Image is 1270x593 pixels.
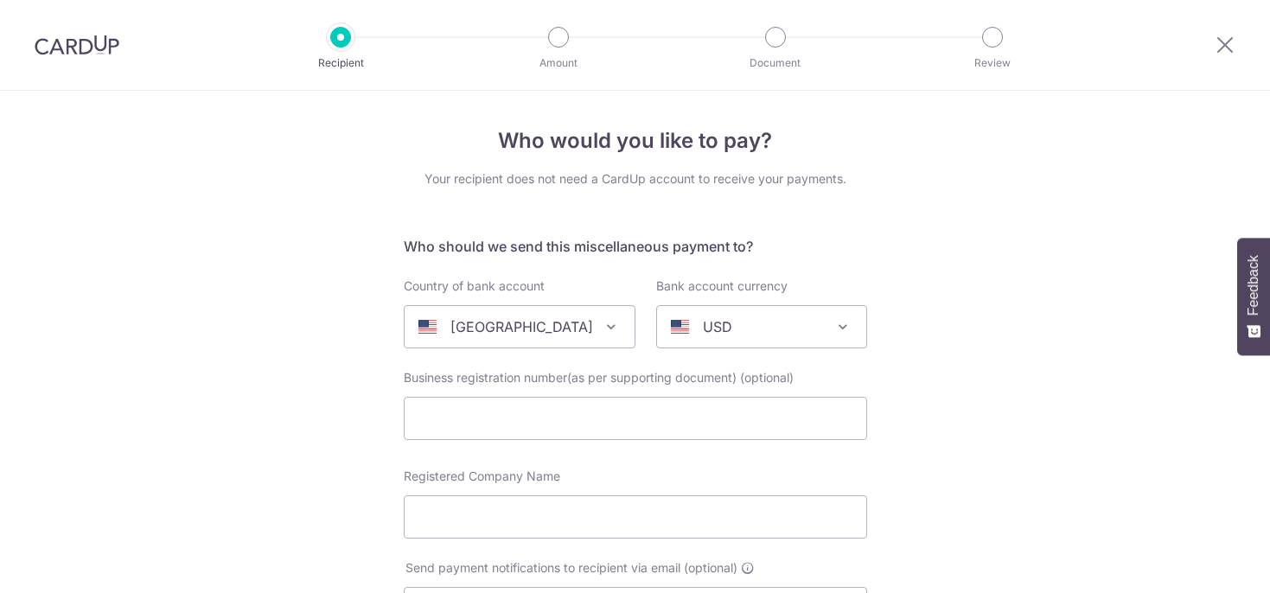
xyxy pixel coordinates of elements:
[1246,255,1261,316] span: Feedback
[404,305,635,348] span: United States
[1237,238,1270,355] button: Feedback - Show survey
[657,306,866,348] span: USD
[929,54,1056,72] p: Review
[35,35,119,55] img: CardUp
[404,370,737,385] span: Business registration number(as per supporting document)
[405,306,635,348] span: United States
[404,277,545,295] label: Country of bank account
[404,236,867,257] h5: Who should we send this miscellaneous payment to?
[450,316,593,337] p: [GEOGRAPHIC_DATA]
[277,54,405,72] p: Recipient
[703,316,732,337] p: USD
[656,277,788,295] label: Bank account currency
[404,125,867,156] h4: Who would you like to pay?
[712,54,839,72] p: Document
[404,469,560,483] span: Registered Company Name
[656,305,867,348] span: USD
[404,170,867,188] div: Your recipient does not need a CardUp account to receive your payments.
[405,559,737,577] span: Send payment notifications to recipient via email (optional)
[740,369,794,386] span: (optional)
[495,54,622,72] p: Amount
